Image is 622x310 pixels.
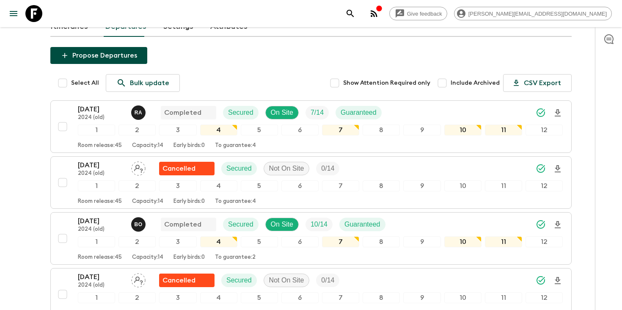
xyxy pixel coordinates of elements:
[536,219,546,230] svg: Synced Successfully
[118,292,156,303] div: 2
[503,74,572,92] button: CSV Export
[226,275,252,285] p: Secured
[553,164,563,174] svg: Download Onboarding
[265,218,299,231] div: On Site
[223,106,259,119] div: Secured
[78,236,115,247] div: 1
[343,79,430,87] span: Show Attention Required only
[264,274,310,287] div: Not On Site
[311,108,324,118] p: 7 / 14
[321,275,334,285] p: 0 / 14
[536,163,546,174] svg: Synced Successfully
[71,79,99,87] span: Select All
[536,275,546,285] svg: Synced Successfully
[78,282,124,289] p: 2024 (old)
[131,220,147,227] span: Bryan Ocampo
[226,163,252,174] p: Secured
[451,79,500,87] span: Include Archived
[454,7,612,20] div: [PERSON_NAME][EMAIL_ADDRESS][DOMAIN_NAME]
[164,219,201,230] p: Completed
[271,219,293,230] p: On Site
[159,162,215,175] div: Flash Pack cancellation
[50,100,572,153] button: [DATE]2024 (old)Rupert AndresCompletedSecuredOn SiteTrip FillGuaranteed123456789101112Room releas...
[271,108,293,118] p: On Site
[269,275,304,285] p: Not On Site
[78,272,124,282] p: [DATE]
[553,276,563,286] svg: Download Onboarding
[281,125,319,136] div: 6
[78,114,124,121] p: 2024 (old)
[553,220,563,230] svg: Download Onboarding
[526,180,563,191] div: 12
[78,170,124,177] p: 2024 (old)
[78,104,124,114] p: [DATE]
[305,218,333,231] div: Trip Fill
[322,180,359,191] div: 7
[221,162,257,175] div: Secured
[281,236,319,247] div: 6
[485,180,522,191] div: 11
[464,11,611,17] span: [PERSON_NAME][EMAIL_ADDRESS][DOMAIN_NAME]
[316,274,339,287] div: Trip Fill
[536,108,546,118] svg: Synced Successfully
[200,236,237,247] div: 4
[200,180,237,191] div: 4
[363,292,400,303] div: 8
[389,7,447,20] a: Give feedback
[118,125,156,136] div: 2
[50,47,147,64] button: Propose Departures
[553,108,563,118] svg: Download Onboarding
[78,180,115,191] div: 1
[215,254,256,261] p: To guarantee: 2
[402,11,447,17] span: Give feedback
[159,292,196,303] div: 3
[118,236,156,247] div: 2
[5,5,22,22] button: menu
[106,74,180,92] a: Bulk update
[403,292,440,303] div: 9
[305,106,329,119] div: Trip Fill
[132,198,163,205] p: Capacity: 14
[341,108,377,118] p: Guaranteed
[281,292,319,303] div: 6
[159,236,196,247] div: 3
[50,212,572,265] button: [DATE]2024 (old)Bryan OcampoCompletedSecuredOn SiteTrip FillGuaranteed123456789101112Room release...
[363,180,400,191] div: 8
[342,5,359,22] button: search adventures
[281,180,319,191] div: 6
[78,226,124,233] p: 2024 (old)
[118,180,156,191] div: 2
[444,180,482,191] div: 10
[78,125,115,136] div: 1
[223,218,259,231] div: Secured
[132,254,163,261] p: Capacity: 14
[78,292,115,303] div: 1
[316,162,339,175] div: Trip Fill
[322,236,359,247] div: 7
[200,292,237,303] div: 4
[363,125,400,136] div: 8
[241,125,278,136] div: 5
[228,219,253,230] p: Secured
[159,180,196,191] div: 3
[241,292,278,303] div: 5
[173,198,205,205] p: Early birds: 0
[164,108,201,118] p: Completed
[78,142,122,149] p: Room release: 45
[132,142,163,149] p: Capacity: 14
[322,125,359,136] div: 7
[162,275,195,285] p: Cancelled
[173,142,205,149] p: Early birds: 0
[526,236,563,247] div: 12
[403,236,440,247] div: 9
[162,163,195,174] p: Cancelled
[173,254,205,261] p: Early birds: 0
[78,216,124,226] p: [DATE]
[265,106,299,119] div: On Site
[200,125,237,136] div: 4
[344,219,380,230] p: Guaranteed
[363,236,400,247] div: 8
[50,156,572,209] button: [DATE]2024 (old)Assign pack leaderFlash Pack cancellationSecuredNot On SiteTrip Fill1234567891011...
[241,180,278,191] div: 5
[221,274,257,287] div: Secured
